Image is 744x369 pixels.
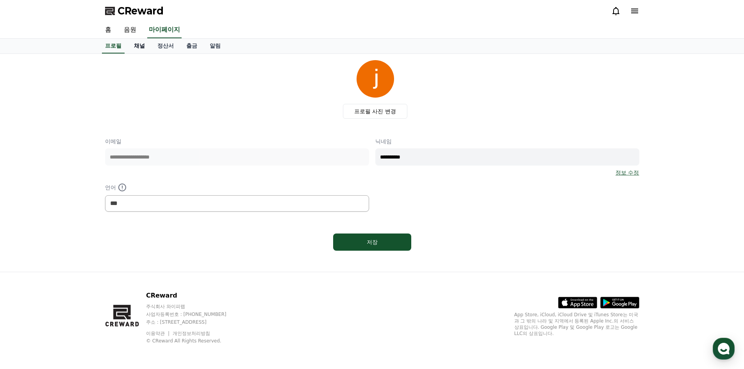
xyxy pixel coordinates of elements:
[203,39,227,53] a: 알림
[146,291,241,300] p: CReward
[146,331,171,336] a: 이용약관
[2,248,52,267] a: 홈
[514,312,639,337] p: App Store, iCloud, iCloud Drive 및 iTunes Store는 미국과 그 밖의 나라 및 지역에서 등록된 Apple Inc.의 서비스 상표입니다. Goo...
[105,183,369,192] p: 언어
[105,5,164,17] a: CReward
[102,39,125,53] a: 프로필
[101,248,150,267] a: 설정
[616,169,639,176] a: 정보 수정
[146,319,241,325] p: 주소 : [STREET_ADDRESS]
[25,259,29,266] span: 홈
[349,238,396,246] div: 저장
[375,137,639,145] p: 닉네임
[99,22,118,38] a: 홈
[118,5,164,17] span: CReward
[343,104,407,119] label: 프로필 사진 변경
[151,39,180,53] a: 정산서
[173,331,210,336] a: 개인정보처리방침
[146,303,241,310] p: 주식회사 와이피랩
[121,259,130,266] span: 설정
[128,39,151,53] a: 채널
[357,60,394,98] img: profile_image
[180,39,203,53] a: 출금
[147,22,182,38] a: 마이페이지
[146,311,241,317] p: 사업자등록번호 : [PHONE_NUMBER]
[146,338,241,344] p: © CReward All Rights Reserved.
[333,234,411,251] button: 저장
[71,260,81,266] span: 대화
[118,22,143,38] a: 음원
[52,248,101,267] a: 대화
[105,137,369,145] p: 이메일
